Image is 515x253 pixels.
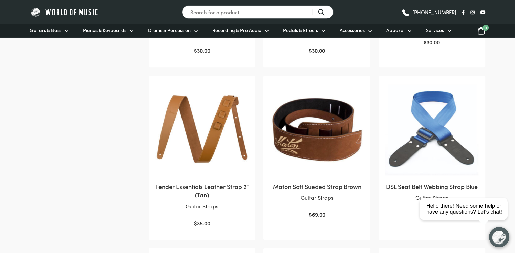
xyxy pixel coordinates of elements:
[385,182,478,191] h2: DSL Seat Belt Webbing Strap Blue
[148,27,191,34] span: Drums & Percussion
[194,219,210,227] bdi: 35.00
[182,5,334,19] input: Search for a product ...
[83,27,126,34] span: Pianos & Keyboards
[212,27,261,34] span: Recording & Pro Audio
[385,82,478,219] a: DSL Seat Belt Webbing Strap BlueGuitar Straps $17.60
[482,25,489,31] span: 0
[270,82,363,219] a: Maton Soft Sueded Strap BrownGuitar Straps $69.00
[194,219,197,227] span: $
[385,82,478,175] img: DSL Seat Belt Webbing Strap Blue
[194,47,197,54] span: $
[283,27,318,34] span: Pedals & Effects
[155,82,249,175] img: Fender Essentials Leather Strap 2" Tan
[401,7,456,17] a: [PHONE_NUMBER]
[155,82,249,228] a: Fender Essentials Leather Strap 2″ (Tan)Guitar Straps $35.00
[417,178,515,253] iframe: Chat with our support team
[426,27,444,34] span: Services
[270,82,363,175] img: Maton Soft Sueded Strap Brown
[308,211,325,218] bdi: 69.00
[386,27,404,34] span: Apparel
[424,38,427,46] span: $
[30,7,99,17] img: World of Music
[385,193,478,202] p: Guitar Straps
[155,182,249,199] h2: Fender Essentials Leather Strap 2″ (Tan)
[340,27,365,34] span: Accessories
[194,47,210,54] bdi: 30.00
[308,211,312,218] span: $
[309,47,312,54] span: $
[309,47,325,54] bdi: 30.00
[412,9,456,15] span: [PHONE_NUMBER]
[30,27,61,34] span: Guitars & Bass
[270,182,363,191] h2: Maton Soft Sueded Strap Brown
[424,38,440,46] bdi: 30.00
[155,202,249,211] p: Guitar Straps
[270,193,363,202] p: Guitar Straps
